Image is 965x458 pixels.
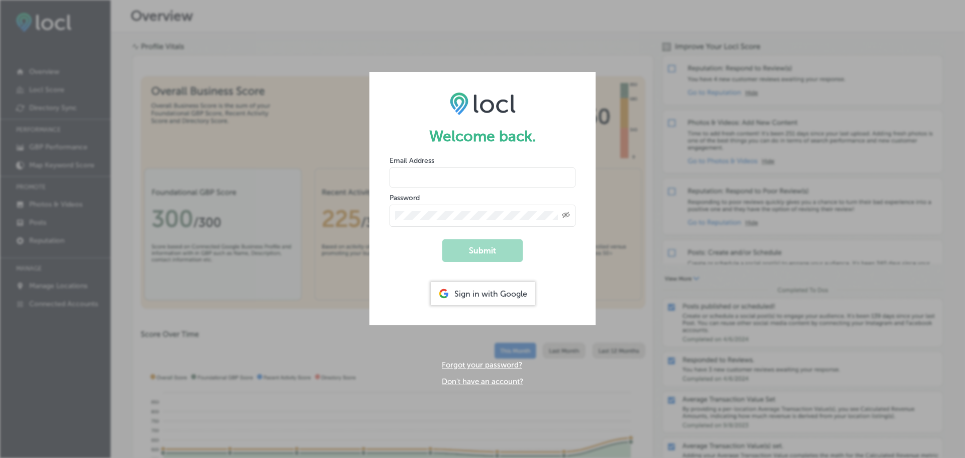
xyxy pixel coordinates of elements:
[431,282,535,305] div: Sign in with Google
[390,156,434,165] label: Email Address
[390,194,420,202] label: Password
[562,211,570,220] span: Toggle password visibility
[442,360,522,370] a: Forgot your password?
[442,377,523,386] a: Don't have an account?
[390,127,575,145] h1: Welcome back.
[450,92,516,115] img: LOCL logo
[442,239,523,262] button: Submit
